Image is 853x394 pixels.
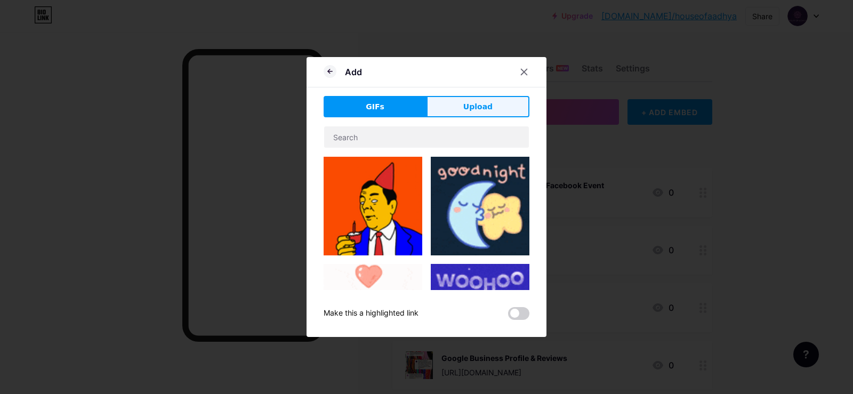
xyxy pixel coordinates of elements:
[366,101,384,112] span: GIFs
[324,126,529,148] input: Search
[426,96,529,117] button: Upload
[431,157,529,255] img: Gihpy
[324,307,419,320] div: Make this a highlighted link
[345,66,362,78] div: Add
[324,96,426,117] button: GIFs
[324,157,422,255] img: Gihpy
[431,264,529,363] img: Gihpy
[463,101,493,112] span: Upload
[324,264,422,363] img: Gihpy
